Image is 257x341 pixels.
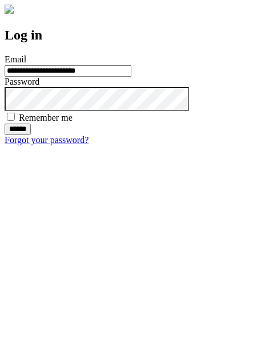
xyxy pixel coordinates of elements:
[5,54,26,64] label: Email
[19,113,73,122] label: Remember me
[5,5,14,14] img: logo-4e3dc11c47720685a147b03b5a06dd966a58ff35d612b21f08c02c0306f2b779.png
[5,135,89,145] a: Forgot your password?
[5,77,39,86] label: Password
[5,27,252,43] h2: Log in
